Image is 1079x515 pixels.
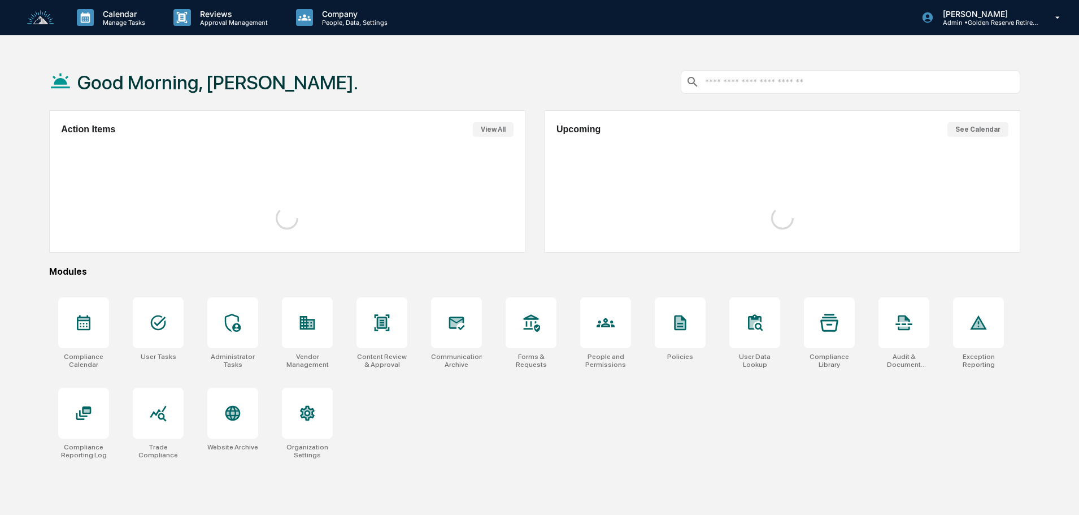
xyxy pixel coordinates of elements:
[878,353,929,369] div: Audit & Document Logs
[934,9,1039,19] p: [PERSON_NAME]
[431,353,482,369] div: Communications Archive
[58,443,109,459] div: Compliance Reporting Log
[49,266,1020,277] div: Modules
[207,443,258,451] div: Website Archive
[282,443,333,459] div: Organization Settings
[667,353,693,361] div: Policies
[313,9,393,19] p: Company
[356,353,407,369] div: Content Review & Approval
[729,353,780,369] div: User Data Lookup
[953,353,1004,369] div: Exception Reporting
[58,353,109,369] div: Compliance Calendar
[804,353,855,369] div: Compliance Library
[556,124,601,135] h2: Upcoming
[191,9,273,19] p: Reviews
[61,124,115,135] h2: Action Items
[506,353,556,369] div: Forms & Requests
[207,353,258,369] div: Administrator Tasks
[94,19,151,27] p: Manage Tasks
[27,10,54,25] img: logo
[77,71,358,94] h1: Good Morning, [PERSON_NAME].
[313,19,393,27] p: People, Data, Settings
[282,353,333,369] div: Vendor Management
[947,122,1008,137] button: See Calendar
[133,443,184,459] div: Trade Compliance
[934,19,1039,27] p: Admin • Golden Reserve Retirement
[580,353,631,369] div: People and Permissions
[141,353,176,361] div: User Tasks
[94,9,151,19] p: Calendar
[191,19,273,27] p: Approval Management
[473,122,514,137] button: View All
